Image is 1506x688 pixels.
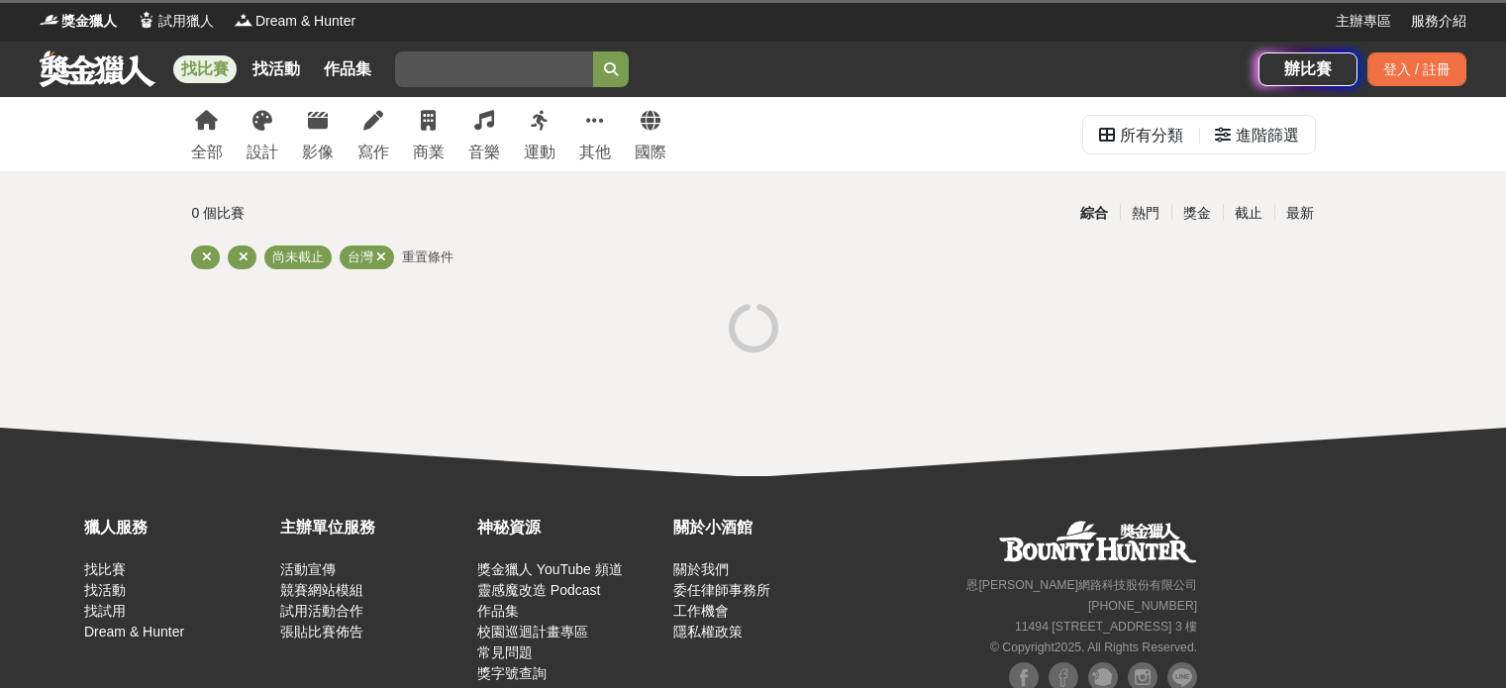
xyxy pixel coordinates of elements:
[673,516,859,540] div: 關於小酒館
[477,665,547,681] a: 獎字號查詢
[673,603,729,619] a: 工作機會
[1236,116,1299,155] div: 進階篩選
[280,603,363,619] a: 試用活動合作
[1088,599,1197,613] small: [PHONE_NUMBER]
[413,97,445,171] a: 商業
[635,141,666,164] div: 國際
[84,624,184,639] a: Dream & Hunter
[280,624,363,639] a: 張貼比賽佈告
[255,11,355,32] span: Dream & Hunter
[673,561,729,577] a: 關於我們
[40,11,117,32] a: Logo獎金獵人
[302,97,334,171] a: 影像
[1120,116,1183,155] div: 所有分類
[280,561,336,577] a: 活動宣傳
[137,11,214,32] a: Logo試用獵人
[247,141,278,164] div: 設計
[1171,196,1223,231] div: 獎金
[61,11,117,32] span: 獎金獵人
[280,516,466,540] div: 主辦單位服務
[402,249,453,264] span: 重置條件
[673,582,770,598] a: 委任律師事務所
[524,97,555,171] a: 運動
[84,561,126,577] a: 找比賽
[1068,196,1120,231] div: 綜合
[477,561,623,577] a: 獎金獵人 YouTube 頻道
[673,624,743,639] a: 隱私權政策
[191,97,223,171] a: 全部
[1367,52,1466,86] div: 登入 / 註冊
[524,141,555,164] div: 運動
[302,141,334,164] div: 影像
[40,10,59,30] img: Logo
[280,582,363,598] a: 競賽網站模組
[173,55,237,83] a: 找比賽
[245,55,308,83] a: 找活動
[1258,52,1357,86] a: 辦比賽
[357,97,389,171] a: 寫作
[247,97,278,171] a: 設計
[1223,196,1274,231] div: 截止
[1411,11,1466,32] a: 服務介紹
[1336,11,1391,32] a: 主辦專區
[357,141,389,164] div: 寫作
[1120,196,1171,231] div: 熱門
[84,603,126,619] a: 找試用
[1274,196,1326,231] div: 最新
[966,578,1197,592] small: 恩[PERSON_NAME]網路科技股份有限公司
[468,97,500,171] a: 音樂
[348,249,373,264] span: 台灣
[477,644,533,660] a: 常見問題
[84,516,270,540] div: 獵人服務
[413,141,445,164] div: 商業
[477,582,600,598] a: 靈感魔改造 Podcast
[579,141,611,164] div: 其他
[477,516,663,540] div: 神秘資源
[1015,620,1197,634] small: 11494 [STREET_ADDRESS] 3 樓
[635,97,666,171] a: 國際
[272,249,324,264] span: 尚未截止
[191,141,223,164] div: 全部
[477,603,519,619] a: 作品集
[137,10,156,30] img: Logo
[990,640,1197,654] small: © Copyright 2025 . All Rights Reserved.
[84,582,126,598] a: 找活動
[579,97,611,171] a: 其他
[477,624,588,639] a: 校園巡迴計畫專區
[316,55,379,83] a: 作品集
[158,11,214,32] span: 試用獵人
[468,141,500,164] div: 音樂
[192,196,565,231] div: 0 個比賽
[234,11,355,32] a: LogoDream & Hunter
[234,10,253,30] img: Logo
